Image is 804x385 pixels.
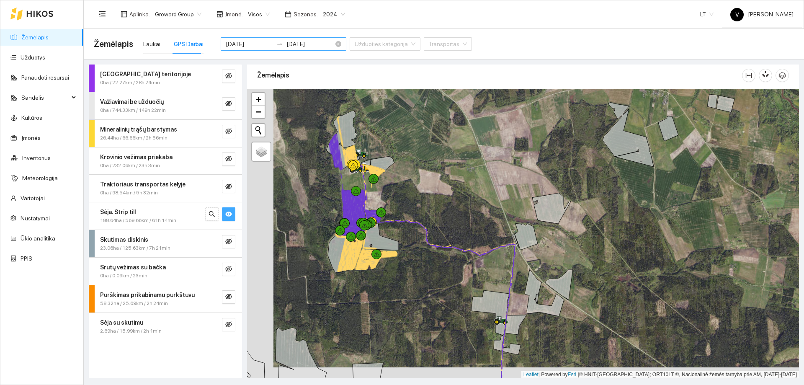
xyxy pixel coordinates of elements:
[216,11,223,18] span: shop
[225,183,232,191] span: eye-invisible
[100,292,195,298] strong: Purškimas prikabinamu purkštuvu
[100,272,147,280] span: 0ha / 0.09km / 23min
[121,11,127,18] span: layout
[276,41,283,47] span: swap-right
[100,209,136,215] strong: Sėja. Strip till
[22,175,58,181] a: Meteorologija
[222,263,235,276] button: eye-invisible
[21,195,45,202] a: Vartotojai
[21,235,55,242] a: Ūkio analitika
[205,207,219,221] button: search
[129,10,150,19] span: Aplinka :
[100,300,168,307] span: 58.32ha / 25.69km / 2h 24min
[222,125,235,138] button: eye-invisible
[248,8,270,21] span: Visos
[100,264,166,271] strong: Srutų vežimas su bačka
[225,321,232,329] span: eye-invisible
[21,74,69,81] a: Panaudoti resursai
[21,255,32,262] a: PPIS
[22,155,51,161] a: Inventorius
[294,10,318,19] span: Sezonas :
[89,230,242,257] div: Skutimas diskinis23.06ha / 125.63km / 7h 21mineye-invisible
[94,37,133,51] span: Žemėlapis
[100,217,176,225] span: 188.64ha / 569.66km / 61h 14min
[21,54,45,61] a: Užduotys
[89,147,242,175] div: Krovinio vežimas priekaba0ha / 232.06km / 23h 3mineye-invisible
[89,313,242,340] div: Sėja su skutimu2.69ha / 15.99km / 2h 1mineye-invisible
[225,293,232,301] span: eye-invisible
[100,319,143,326] strong: Sėja su skutimu
[252,142,271,161] a: Layers
[100,162,160,170] span: 0ha / 232.06km / 23h 3min
[222,235,235,248] button: eye-invisible
[222,70,235,83] button: eye-invisible
[257,63,742,87] div: Žemėlapis
[568,372,577,377] a: Esri
[730,11,794,18] span: [PERSON_NAME]
[256,106,261,117] span: −
[222,180,235,193] button: eye-invisible
[578,372,579,377] span: |
[523,372,539,377] a: Leaflet
[226,39,273,49] input: Pradžios data
[89,92,242,119] div: Važiavimai be užduočių0ha / 744.33km / 149h 22mineye-invisible
[100,181,186,188] strong: Traktoriaus transportas kelyje
[100,79,160,87] span: 0ha / 22.27km / 28h 24min
[276,41,283,47] span: to
[100,106,166,114] span: 0ha / 744.33km / 149h 22min
[100,71,191,78] strong: [GEOGRAPHIC_DATA] teritorijoje
[89,65,242,92] div: [GEOGRAPHIC_DATA] teritorijoje0ha / 22.27km / 28h 24mineye-invisible
[225,100,232,108] span: eye-invisible
[225,72,232,80] span: eye-invisible
[100,244,170,252] span: 23.06ha / 125.63km / 7h 21min
[100,134,167,142] span: 26.44ha / 66.66km / 2h 56min
[89,285,242,313] div: Purškimas prikabinamu purkštuvu58.32ha / 25.69km / 2h 24mineye-invisible
[286,39,334,49] input: Pabaigos data
[89,120,242,147] div: Mineralinių trąšų barstymas26.44ha / 66.66km / 2h 56mineye-invisible
[100,126,177,133] strong: Mineralinių trąšų barstymas
[252,93,265,106] a: Zoom in
[225,155,232,163] span: eye-invisible
[700,8,714,21] span: LT
[252,106,265,118] a: Zoom out
[222,152,235,166] button: eye-invisible
[225,128,232,136] span: eye-invisible
[735,8,739,21] span: V
[742,72,755,79] span: column-width
[21,114,42,121] a: Kultūros
[94,6,111,23] button: menu-fold
[143,39,160,49] div: Laukai
[100,154,173,160] strong: Krovinio vežimas priekaba
[225,238,232,246] span: eye-invisible
[89,175,242,202] div: Traktoriaus transportas kelyje0ha / 98.54km / 5h 32mineye-invisible
[222,290,235,304] button: eye-invisible
[21,134,41,141] a: Įmonės
[225,266,232,274] span: eye-invisible
[98,10,106,18] span: menu-fold
[155,8,201,21] span: Groward Group
[21,34,49,41] a: Žemėlapis
[742,69,755,82] button: column-width
[21,215,50,222] a: Nustatymai
[256,94,261,104] span: +
[89,258,242,285] div: Srutų vežimas su bačka0ha / 0.09km / 23mineye-invisible
[209,211,215,219] span: search
[89,202,242,230] div: Sėja. Strip till188.64ha / 569.66km / 61h 14minsearcheye
[100,98,164,105] strong: Važiavimai be užduočių
[100,236,148,243] strong: Skutimas diskinis
[100,327,162,335] span: 2.69ha / 15.99km / 2h 1min
[521,371,799,378] div: | Powered by © HNIT-[GEOGRAPHIC_DATA]; ORT10LT ©, Nacionalinė žemės tarnyba prie AM, [DATE]-[DATE]
[222,207,235,221] button: eye
[225,10,243,19] span: Įmonė :
[222,97,235,111] button: eye-invisible
[252,124,265,137] button: Initiate a new search
[21,89,69,106] span: Sandėlis
[335,41,341,47] span: close-circle
[323,8,345,21] span: 2024
[174,39,204,49] div: GPS Darbai
[285,11,291,18] span: calendar
[222,318,235,331] button: eye-invisible
[225,211,232,219] span: eye
[100,189,158,197] span: 0ha / 98.54km / 5h 32min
